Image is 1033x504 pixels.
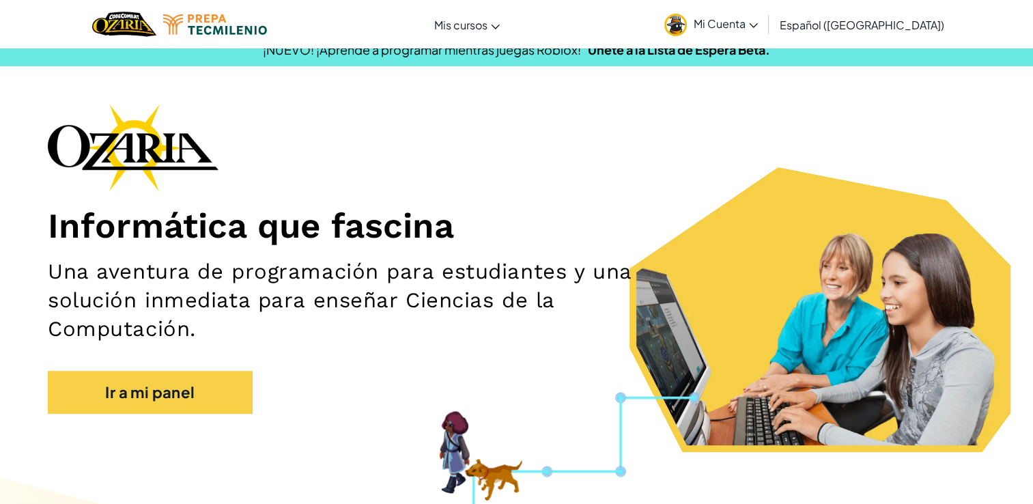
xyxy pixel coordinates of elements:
span: Mi Cuenta [694,16,758,31]
span: Mis cursos [434,18,487,32]
h1: Informática que fascina [48,205,985,247]
img: avatar [664,14,687,36]
a: Mis cursos [427,6,507,43]
img: Tecmilenio logo [163,14,267,35]
h2: Una aventura de programación para estudiantes y una solución inmediata para enseñar Ciencias de l... [48,257,676,344]
a: Ozaria by CodeCombat logo [92,10,156,38]
img: Home [92,10,156,38]
img: Ozaria branding logo [48,104,218,191]
span: Español ([GEOGRAPHIC_DATA]) [780,18,944,32]
a: Español ([GEOGRAPHIC_DATA]) [773,6,951,43]
a: Mi Cuenta [657,3,765,46]
a: Ir a mi panel [48,371,253,414]
span: ¡NUEVO! ¡Aprende a programar mientras juegas Roblox! [263,42,581,57]
a: Únete a la Lista de Espera Beta. [588,42,770,57]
